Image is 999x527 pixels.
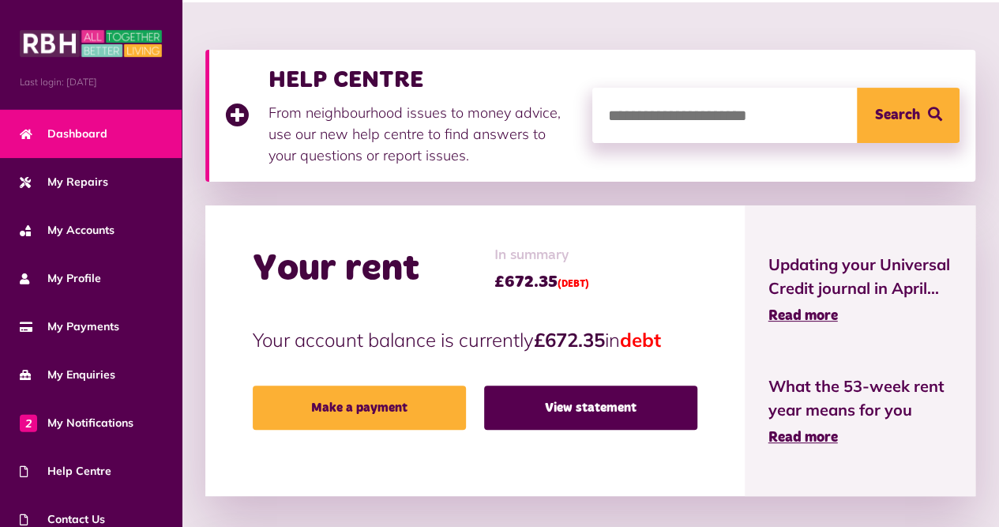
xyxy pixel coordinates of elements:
[269,102,576,166] p: From neighbourhood issues to money advice, use our new help centre to find answers to your questi...
[20,318,119,335] span: My Payments
[494,270,589,294] span: £672.35
[857,88,960,143] button: Search
[269,66,576,94] h3: HELP CENTRE
[20,75,162,89] span: Last login: [DATE]
[875,88,920,143] span: Search
[768,375,952,422] span: What the 53-week rent year means for you
[484,386,697,430] a: View statement
[20,415,133,431] span: My Notifications
[20,414,37,431] span: 2
[768,253,952,327] a: Updating your Universal Credit journal in April... Read more
[20,270,101,287] span: My Profile
[20,222,115,239] span: My Accounts
[620,328,661,352] span: debt
[494,245,589,266] span: In summary
[534,328,605,352] strong: £672.35
[768,375,952,449] a: What the 53-week rent year means for you Read more
[20,28,162,59] img: MyRBH
[768,253,952,300] span: Updating your Universal Credit journal in April...
[20,463,111,480] span: Help Centre
[768,431,838,445] span: Read more
[253,386,466,430] a: Make a payment
[768,309,838,323] span: Read more
[20,174,108,190] span: My Repairs
[558,280,589,289] span: (DEBT)
[20,126,107,142] span: Dashboard
[253,326,697,354] p: Your account balance is currently in
[253,247,419,292] h2: Your rent
[20,367,115,383] span: My Enquiries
